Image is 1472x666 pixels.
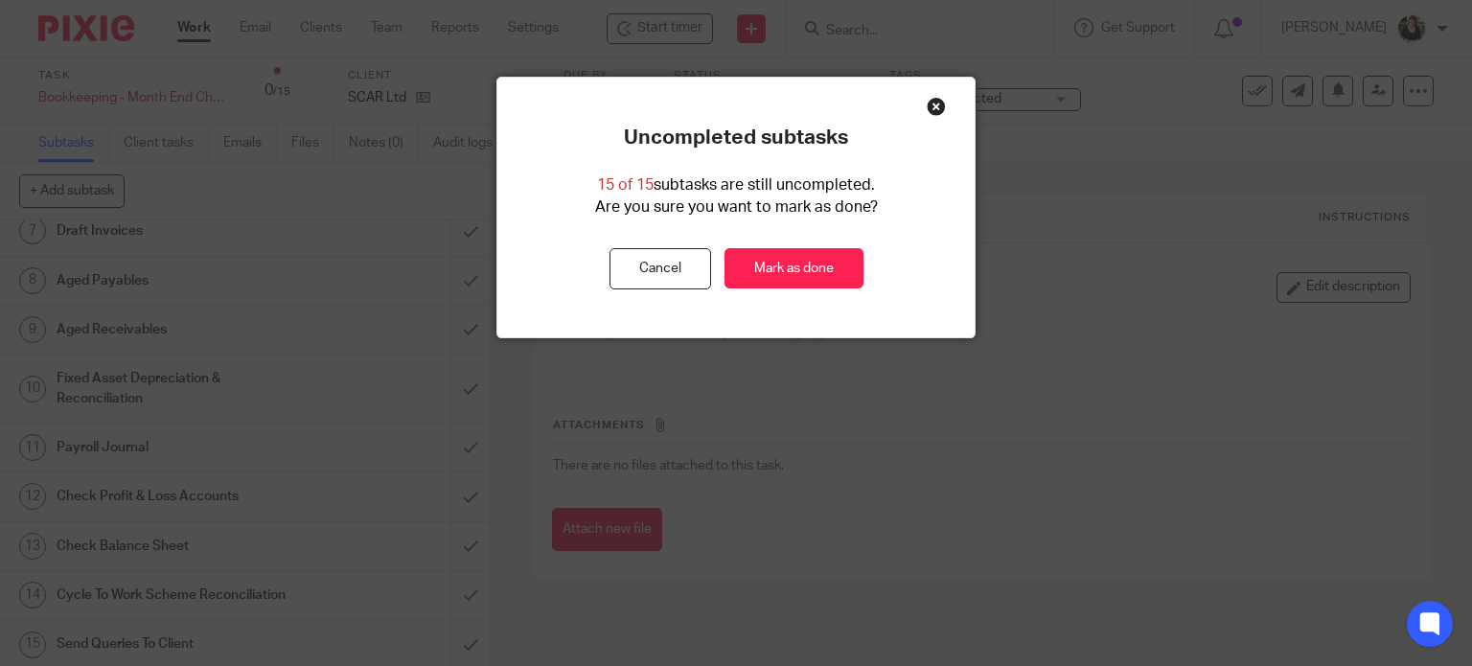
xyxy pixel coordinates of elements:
[597,174,875,196] p: subtasks are still uncompleted.
[609,248,711,289] button: Cancel
[595,196,878,218] p: Are you sure you want to mark as done?
[624,126,848,150] p: Uncompleted subtasks
[927,97,946,116] div: Close this dialog window
[597,177,654,193] span: 15 of 15
[724,248,863,289] a: Mark as done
